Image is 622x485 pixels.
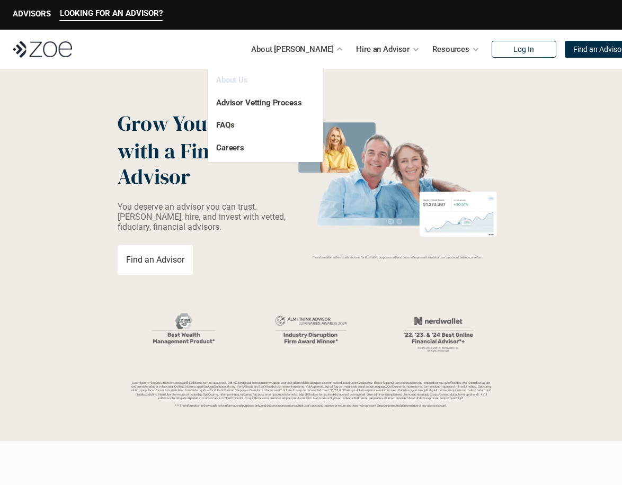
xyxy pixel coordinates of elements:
[216,120,234,130] a: FAQs
[291,119,504,249] img: Zoe Financial Hero Image
[216,75,248,85] a: About Us
[513,45,534,54] p: Log In
[131,381,491,407] p: Loremipsum: *DolOrsi Ametconsecte adi Eli Seddoeius tem inc utlaboreet. Dol 4673 MagNaal Enimadmi...
[216,98,302,107] a: Advisor Vetting Process
[432,41,469,57] p: Resources
[312,255,483,259] em: The information in the visuals above is for illustrative purposes only and does not represent an ...
[118,202,291,232] p: You deserve an advisor you can trust. [PERSON_NAME], hire, and invest with vetted, fiduciary, fin...
[118,245,193,275] a: Find an Advisor
[118,103,290,189] p: Grow Your Wealth with a Financial Advisor
[492,41,556,58] a: Log In
[216,143,244,152] a: Careers
[251,41,333,57] p: About [PERSON_NAME]
[126,255,184,265] p: Find an Advisor
[60,8,163,18] p: LOOKING FOR AN ADVISOR?
[356,41,410,57] p: Hire an Advisor
[13,9,51,19] p: ADVISORS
